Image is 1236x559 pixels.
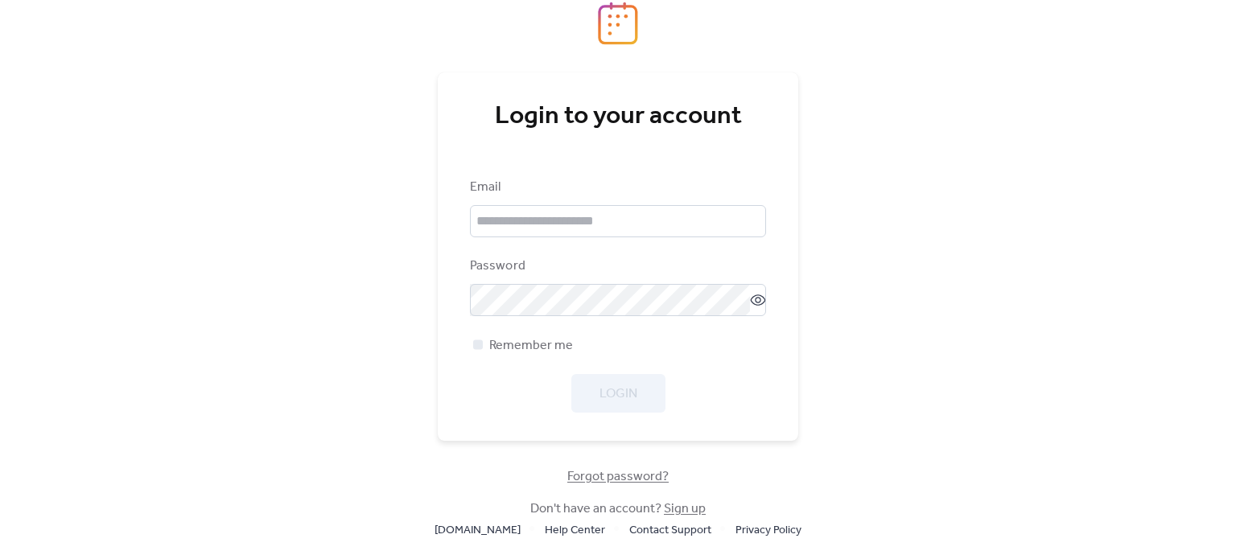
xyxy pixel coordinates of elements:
span: Help Center [545,521,605,541]
a: [DOMAIN_NAME] [435,520,521,540]
div: Email [470,178,763,197]
div: Login to your account [470,101,766,133]
span: Forgot password? [567,467,669,487]
a: Forgot password? [567,472,669,481]
a: Sign up [664,496,706,521]
img: logo [598,2,638,45]
span: [DOMAIN_NAME] [435,521,521,541]
span: Privacy Policy [735,521,801,541]
span: Don't have an account? [530,499,706,519]
a: Help Center [545,520,605,540]
a: Privacy Policy [735,520,801,540]
div: Password [470,257,763,276]
a: Contact Support [629,520,711,540]
span: Contact Support [629,521,711,541]
span: Remember me [489,336,573,356]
